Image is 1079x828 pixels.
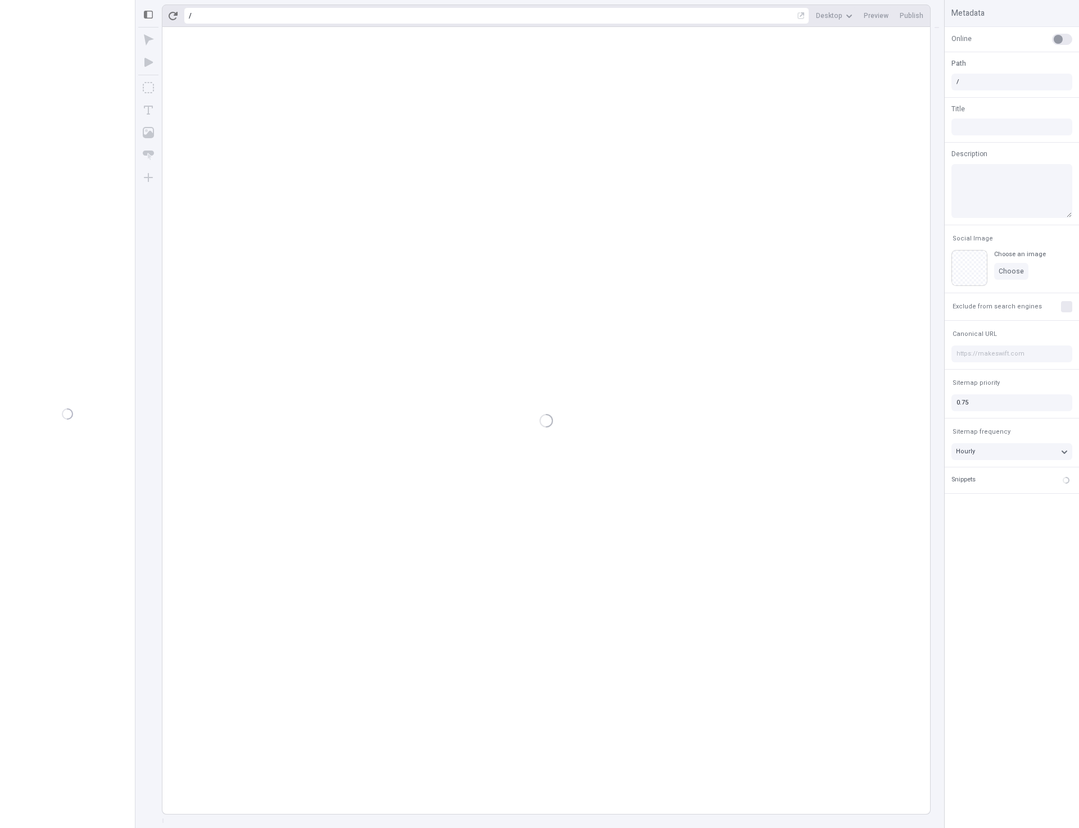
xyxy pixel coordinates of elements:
[951,104,965,114] span: Title
[953,427,1010,436] span: Sitemap frequency
[864,11,888,20] span: Preview
[900,11,923,20] span: Publish
[138,78,158,98] button: Box
[994,250,1046,258] div: Choose an image
[953,330,997,338] span: Canonical URL
[859,7,893,24] button: Preview
[951,475,976,485] div: Snippets
[953,234,993,243] span: Social Image
[950,232,995,245] button: Social Image
[811,7,857,24] button: Desktop
[994,263,1028,280] button: Choose
[956,447,975,456] span: Hourly
[999,267,1024,276] span: Choose
[950,300,1044,313] button: Exclude from search engines
[951,58,966,69] span: Path
[950,425,1013,439] button: Sitemap frequency
[951,443,1072,460] button: Hourly
[189,11,192,20] div: /
[950,376,1002,390] button: Sitemap priority
[138,122,158,143] button: Image
[951,345,1072,362] input: https://makeswift.com
[953,379,1000,387] span: Sitemap priority
[951,34,972,44] span: Online
[950,327,999,341] button: Canonical URL
[895,7,928,24] button: Publish
[953,302,1042,311] span: Exclude from search engines
[138,145,158,165] button: Button
[816,11,842,20] span: Desktop
[138,100,158,120] button: Text
[951,149,987,159] span: Description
